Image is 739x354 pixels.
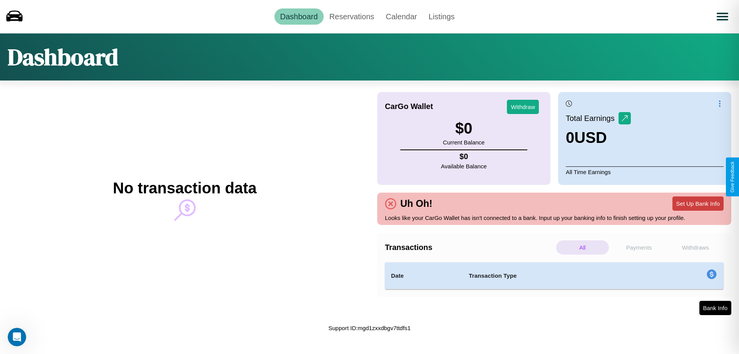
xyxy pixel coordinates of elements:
[669,240,722,255] p: Withdraws
[385,243,554,252] h4: Transactions
[672,196,724,211] button: Set Up Bank Info
[391,271,456,280] h4: Date
[556,240,609,255] p: All
[712,6,733,27] button: Open menu
[274,8,324,25] a: Dashboard
[613,240,665,255] p: Payments
[443,120,485,137] h3: $ 0
[328,323,410,333] p: Support ID: mgd1zxxdbgv7ttdfs1
[566,166,724,177] p: All Time Earnings
[730,161,735,193] div: Give Feedback
[8,41,118,73] h1: Dashboard
[469,271,644,280] h4: Transaction Type
[566,129,631,146] h3: 0 USD
[441,152,487,161] h4: $ 0
[380,8,423,25] a: Calendar
[113,180,256,197] h2: No transaction data
[507,100,539,114] button: Withdraw
[385,102,433,111] h4: CarGo Wallet
[443,137,485,148] p: Current Balance
[441,161,487,171] p: Available Balance
[324,8,380,25] a: Reservations
[396,198,436,209] h4: Uh Oh!
[8,328,26,346] iframe: Intercom live chat
[423,8,460,25] a: Listings
[699,301,731,315] button: Bank Info
[385,262,724,289] table: simple table
[566,111,619,125] p: Total Earnings
[385,213,724,223] p: Looks like your CarGo Wallet has isn't connected to a bank. Input up your banking info to finish ...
